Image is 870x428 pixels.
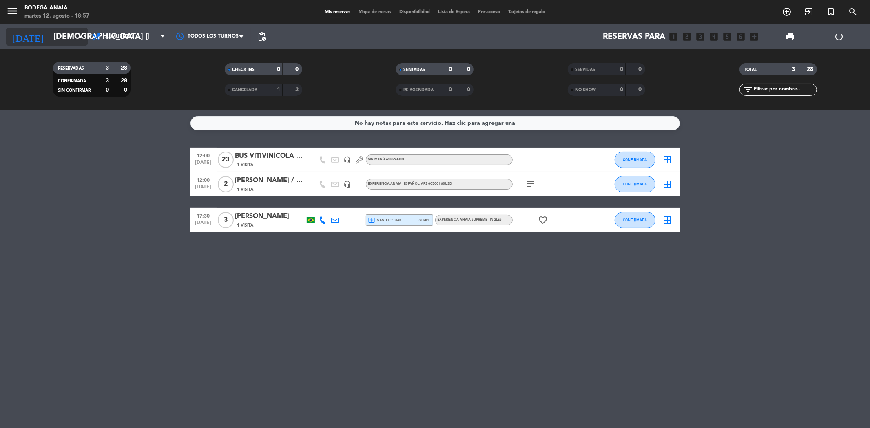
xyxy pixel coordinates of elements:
[295,87,300,93] strong: 2
[682,31,693,42] i: looks_two
[623,182,647,186] span: CONFIRMADA
[368,158,405,161] span: Sin menú asignado
[782,7,792,17] i: add_circle_outline
[538,215,548,225] i: favorite_border
[344,181,351,188] i: headset_mic
[575,68,595,72] span: SERVIDAS
[344,156,351,163] i: headset_mic
[467,66,472,72] strong: 0
[615,152,655,168] button: CONFIRMADA
[722,31,733,42] i: looks_5
[603,32,666,42] span: Reservas para
[695,31,706,42] i: looks_3
[815,24,864,49] div: LOG OUT
[354,10,395,14] span: Mapa de mesas
[403,88,434,92] span: RE AGENDADA
[807,66,815,72] strong: 28
[193,160,214,169] span: [DATE]
[395,10,434,14] span: Disponibilidad
[24,4,89,12] div: Bodega Anaia
[106,65,109,71] strong: 3
[449,87,452,93] strong: 0
[106,87,109,93] strong: 0
[237,222,254,229] span: 1 Visita
[615,212,655,228] button: CONFIRMADA
[419,217,431,223] span: stripe
[218,176,234,192] span: 2
[232,68,255,72] span: CHECK INS
[295,66,300,72] strong: 0
[6,5,18,20] button: menu
[6,5,18,17] i: menu
[124,87,129,93] strong: 0
[106,78,109,84] strong: 3
[121,78,129,84] strong: 28
[474,10,504,14] span: Pre-acceso
[663,155,673,165] i: border_all
[736,31,746,42] i: looks_6
[105,34,133,40] span: Almuerzo
[835,32,844,42] i: power_settings_new
[277,87,280,93] strong: 1
[615,176,655,192] button: CONFIRMADA
[121,65,129,71] strong: 28
[321,10,354,14] span: Mis reservas
[6,28,49,46] i: [DATE]
[639,87,644,93] strong: 0
[709,31,719,42] i: looks_4
[193,184,214,194] span: [DATE]
[639,66,644,72] strong: 0
[218,152,234,168] span: 23
[744,85,753,95] i: filter_list
[663,179,673,189] i: border_all
[193,220,214,229] span: [DATE]
[467,87,472,93] strong: 0
[620,66,623,72] strong: 0
[785,32,795,42] span: print
[623,157,647,162] span: CONFIRMADA
[744,68,757,72] span: TOTAL
[232,88,257,92] span: CANCELADA
[620,87,623,93] strong: 0
[623,218,647,222] span: CONFIRMADA
[504,10,549,14] span: Tarjetas de regalo
[368,216,376,224] i: local_atm
[403,68,425,72] span: SENTADAS
[58,79,86,83] span: CONFIRMADA
[368,182,452,185] span: EXPERIENCIA ANAIA - ESPAÑOL
[420,182,452,185] span: , ARS 60500 | 60USD
[193,150,214,160] span: 12:00
[753,85,817,94] input: Filtrar por nombre...
[792,66,795,72] strong: 3
[277,66,280,72] strong: 0
[58,88,91,93] span: SIN CONFIRMAR
[526,179,536,189] i: subject
[218,212,234,228] span: 3
[826,7,836,17] i: turned_in_not
[24,12,89,20] div: martes 12. agosto - 18:57
[235,151,305,161] div: BUS VITIVINÍCOLA 25 PAX
[237,186,254,193] span: 1 Visita
[235,211,305,222] div: [PERSON_NAME]
[355,119,515,128] div: No hay notas para este servicio. Haz clic para agregar una
[438,218,502,221] span: EXPERIENCIA ANAIA SUPREME - INGLES
[663,215,673,225] i: border_all
[368,216,401,224] span: master * 3143
[237,162,254,168] span: 1 Visita
[434,10,474,14] span: Lista de Espera
[76,32,86,42] i: arrow_drop_down
[449,66,452,72] strong: 0
[848,7,858,17] i: search
[575,88,596,92] span: NO SHOW
[58,66,84,71] span: RESERVADAS
[804,7,814,17] i: exit_to_app
[193,175,214,184] span: 12:00
[669,31,679,42] i: looks_one
[235,175,305,186] div: [PERSON_NAME] / BRATSUR
[193,211,214,220] span: 17:30
[749,31,760,42] i: add_box
[257,32,267,42] span: pending_actions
